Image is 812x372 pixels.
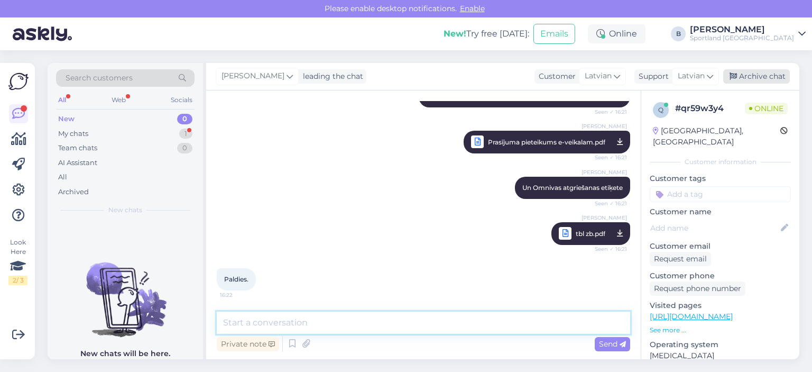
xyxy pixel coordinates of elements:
[650,282,745,296] div: Request phone number
[671,26,686,41] div: B
[690,25,806,42] a: [PERSON_NAME]Sportland [GEOGRAPHIC_DATA]
[56,93,68,107] div: All
[675,102,745,115] div: # qr59w3y4
[58,129,88,139] div: My chats
[653,125,780,148] div: [GEOGRAPHIC_DATA], [GEOGRAPHIC_DATA]
[48,243,203,339] img: No chats
[690,25,794,34] div: [PERSON_NAME]
[58,114,75,124] div: New
[58,187,89,197] div: Archived
[108,205,142,215] span: New chats
[8,238,27,285] div: Look Here
[723,69,790,84] div: Archive chat
[80,348,170,359] p: New chats will be here.
[299,71,363,82] div: leading the chat
[109,93,128,107] div: Web
[58,172,67,183] div: All
[678,70,705,82] span: Latvian
[534,71,576,82] div: Customer
[217,337,279,351] div: Private note
[66,72,133,84] span: Search customers
[650,186,791,202] input: Add a tag
[587,199,627,207] span: Seen ✓ 16:21
[576,227,605,240] span: tbl zb.pdf
[224,275,248,283] span: Paldies.
[658,106,663,114] span: q
[522,184,623,192] span: Un Omnivas atgriešanas etiķete
[650,350,791,361] p: [MEDICAL_DATA]
[599,339,626,349] span: Send
[587,151,627,164] span: Seen ✓ 16:21
[444,29,466,39] b: New!
[650,241,791,252] p: Customer email
[58,158,97,168] div: AI Assistant
[587,108,627,116] span: Seen ✓ 16:21
[650,325,791,335] p: See more ...
[650,270,791,282] p: Customer phone
[220,291,260,299] span: 16:22
[533,24,575,44] button: Emails
[650,206,791,217] p: Customer name
[177,143,192,153] div: 0
[650,252,711,266] div: Request email
[457,4,488,13] span: Enable
[650,173,791,184] p: Customer tags
[650,222,779,234] input: Add name
[650,157,791,167] div: Customer information
[588,24,645,43] div: Online
[690,34,794,42] div: Sportland [GEOGRAPHIC_DATA]
[582,122,627,130] span: [PERSON_NAME]
[488,135,605,149] span: Prasījuma pieteikums e-veikalam.pdf
[650,300,791,311] p: Visited pages
[179,129,192,139] div: 1
[582,214,627,222] span: [PERSON_NAME]
[634,71,669,82] div: Support
[177,114,192,124] div: 0
[222,70,284,82] span: [PERSON_NAME]
[582,168,627,176] span: [PERSON_NAME]
[58,143,97,153] div: Team chats
[587,242,627,256] span: Seen ✓ 16:21
[444,28,529,40] div: Try free [DATE]:
[464,131,630,153] a: [PERSON_NAME]Prasījuma pieteikums e-veikalam.pdfSeen ✓ 16:21
[8,276,27,285] div: 2 / 3
[551,222,630,245] a: [PERSON_NAME]tbl zb.pdfSeen ✓ 16:21
[169,93,195,107] div: Socials
[745,103,788,114] span: Online
[8,71,29,92] img: Askly Logo
[650,339,791,350] p: Operating system
[650,312,733,321] a: [URL][DOMAIN_NAME]
[585,70,612,82] span: Latvian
